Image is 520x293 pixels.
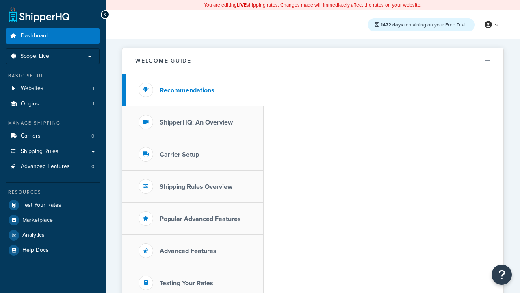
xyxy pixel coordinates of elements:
[6,129,100,144] a: Carriers0
[21,148,58,155] span: Shipping Rules
[6,81,100,96] a: Websites1
[6,198,100,212] a: Test Your Rates
[381,21,466,28] span: remaining on your Free Trial
[160,119,233,126] h3: ShipperHQ: An Overview
[237,1,247,9] b: LIVE
[6,213,100,227] a: Marketplace
[160,215,241,223] h3: Popular Advanced Features
[6,28,100,44] a: Dashboard
[93,101,94,107] span: 1
[21,163,70,170] span: Advanced Features
[6,96,100,112] a: Origins1
[22,232,45,239] span: Analytics
[20,53,49,60] span: Scope: Live
[21,85,43,92] span: Websites
[6,129,100,144] li: Carriers
[381,21,403,28] strong: 1472 days
[6,159,100,174] a: Advanced Features0
[160,151,199,158] h3: Carrier Setup
[6,243,100,258] a: Help Docs
[6,81,100,96] li: Websites
[6,189,100,196] div: Resources
[21,133,41,140] span: Carriers
[160,280,213,287] h3: Testing Your Rates
[6,120,100,127] div: Manage Shipping
[160,183,232,190] h3: Shipping Rules Overview
[492,265,512,285] button: Open Resource Center
[160,87,214,94] h3: Recommendations
[6,159,100,174] li: Advanced Features
[6,228,100,243] a: Analytics
[21,101,39,107] span: Origins
[135,58,191,64] h2: Welcome Guide
[21,33,48,39] span: Dashboard
[6,72,100,79] div: Basic Setup
[122,48,503,74] button: Welcome Guide
[6,96,100,112] li: Origins
[22,217,53,224] span: Marketplace
[22,247,49,254] span: Help Docs
[91,163,94,170] span: 0
[93,85,94,92] span: 1
[160,247,217,255] h3: Advanced Features
[6,144,100,159] a: Shipping Rules
[91,133,94,140] span: 0
[22,202,61,209] span: Test Your Rates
